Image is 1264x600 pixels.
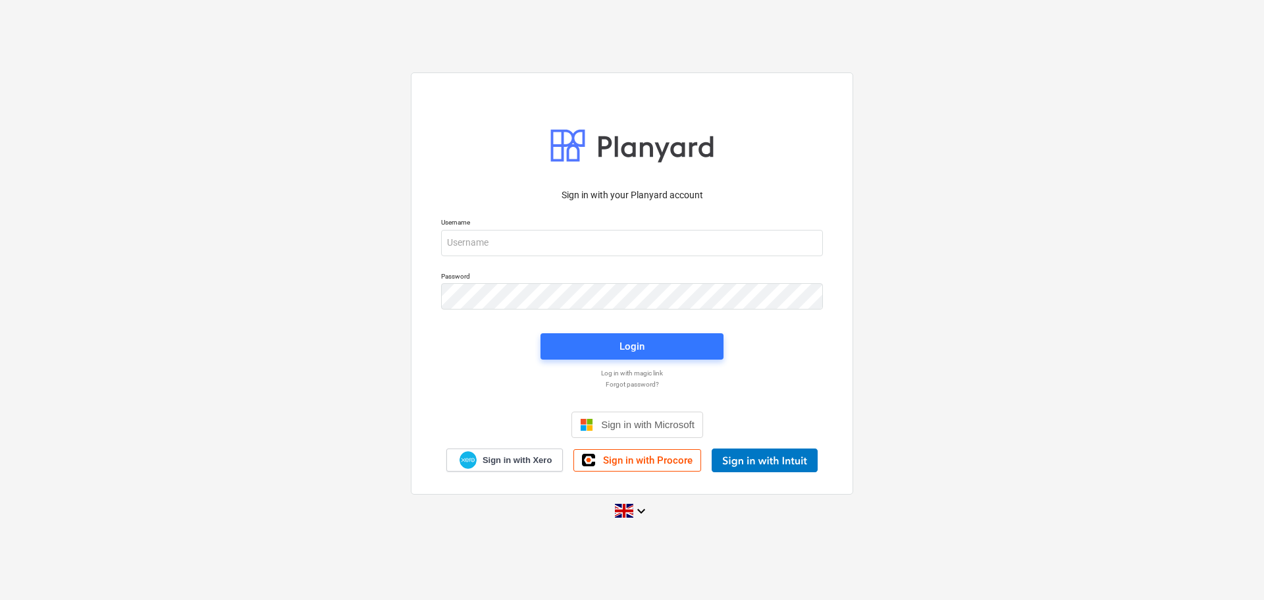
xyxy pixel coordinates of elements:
input: Username [441,230,823,256]
button: Login [540,333,724,360]
a: Sign in with Xero [446,449,564,472]
img: Xero logo [460,451,477,469]
div: Login [619,338,645,355]
a: Log in with magic link [434,369,829,377]
a: Forgot password? [434,380,829,389]
p: Sign in with your Planyard account [441,188,823,202]
p: Password [441,272,823,283]
a: Sign in with Procore [573,449,701,472]
p: Username [441,218,823,229]
i: keyboard_arrow_down [633,503,649,519]
span: Sign in with Microsoft [601,419,695,430]
img: Microsoft logo [580,418,593,431]
span: Sign in with Procore [603,454,693,466]
span: Sign in with Xero [483,454,552,466]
